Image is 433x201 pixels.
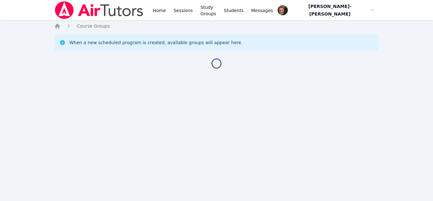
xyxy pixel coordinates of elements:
[54,23,379,29] nav: Breadcrumb
[77,23,110,29] a: Course Groups
[54,1,144,19] img: Air Tutors
[69,39,243,46] div: When a new scheduled program is created, available groups will appear here.
[251,7,273,14] span: Messages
